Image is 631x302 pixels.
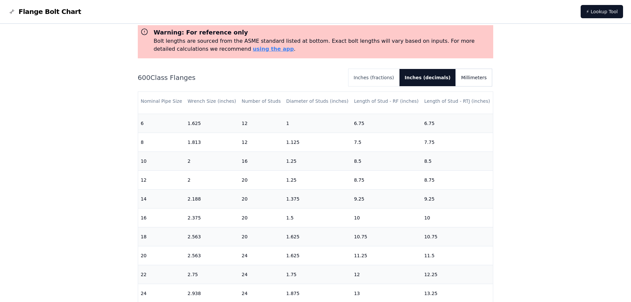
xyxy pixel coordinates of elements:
[351,208,422,227] td: 10
[351,133,422,151] td: 7.5
[351,246,422,265] td: 11.25
[185,189,239,208] td: 2.188
[185,227,239,246] td: 2.563
[422,189,493,208] td: 9.25
[284,265,351,284] td: 1.75
[284,133,351,151] td: 1.125
[138,73,343,82] h2: 600 Class Flanges
[185,246,239,265] td: 2.563
[138,133,185,151] td: 8
[138,265,185,284] td: 22
[185,133,239,151] td: 1.813
[239,189,284,208] td: 20
[284,92,351,111] th: Diameter of Studs (inches)
[138,246,185,265] td: 20
[185,170,239,189] td: 2
[581,5,623,18] a: ⚡ Lookup Tool
[185,92,239,111] th: Wrench Size (inches)
[239,133,284,151] td: 12
[284,246,351,265] td: 1.625
[185,265,239,284] td: 2.75
[239,246,284,265] td: 24
[351,265,422,284] td: 12
[351,170,422,189] td: 8.75
[253,46,294,52] a: using the app
[239,265,284,284] td: 24
[185,151,239,170] td: 2
[422,227,493,246] td: 10.75
[348,69,399,86] button: Inches (fractions)
[284,170,351,189] td: 1.25
[239,227,284,246] td: 20
[138,208,185,227] td: 16
[422,92,493,111] th: Length of Stud - RTJ (inches)
[422,208,493,227] td: 10
[351,114,422,133] td: 6.75
[422,246,493,265] td: 11.5
[138,92,185,111] th: Nominal Pipe Size
[422,151,493,170] td: 8.5
[422,133,493,151] td: 7.75
[456,69,492,86] button: Millimeters
[422,170,493,189] td: 8.75
[154,37,491,53] p: Bolt lengths are sourced from the ASME standard listed at bottom. Exact bolt lengths will vary ba...
[138,227,185,246] td: 18
[351,189,422,208] td: 9.25
[8,7,81,16] a: Flange Bolt Chart LogoFlange Bolt Chart
[351,92,422,111] th: Length of Stud - RF (inches)
[239,114,284,133] td: 12
[138,151,185,170] td: 10
[351,151,422,170] td: 8.5
[284,114,351,133] td: 1
[284,227,351,246] td: 1.625
[138,189,185,208] td: 14
[19,7,81,16] span: Flange Bolt Chart
[138,114,185,133] td: 6
[239,151,284,170] td: 16
[239,208,284,227] td: 20
[284,208,351,227] td: 1.5
[284,151,351,170] td: 1.25
[239,170,284,189] td: 20
[399,69,456,86] button: Inches (decimals)
[351,227,422,246] td: 10.75
[8,8,16,16] img: Flange Bolt Chart Logo
[138,170,185,189] td: 12
[154,28,491,37] h3: Warning: For reference only
[284,189,351,208] td: 1.375
[239,92,284,111] th: Number of Studs
[185,114,239,133] td: 1.625
[185,208,239,227] td: 2.375
[422,114,493,133] td: 6.75
[422,265,493,284] td: 12.25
